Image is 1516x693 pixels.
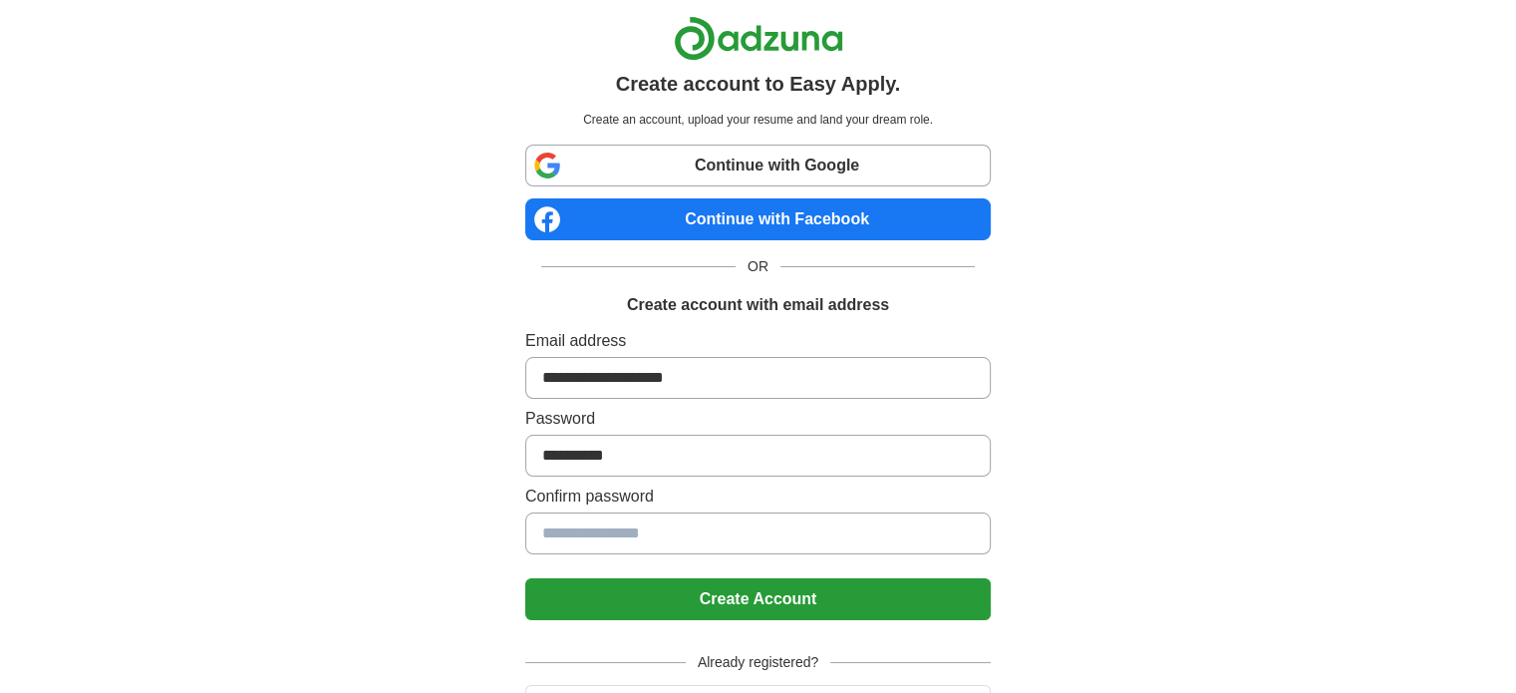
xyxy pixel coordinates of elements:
[736,256,780,277] span: OR
[616,69,901,99] h1: Create account to Easy Apply.
[525,198,991,240] a: Continue with Facebook
[529,111,987,129] p: Create an account, upload your resume and land your dream role.
[674,16,843,61] img: Adzuna logo
[686,652,830,673] span: Already registered?
[525,145,991,186] a: Continue with Google
[525,485,991,509] label: Confirm password
[525,329,991,353] label: Email address
[627,293,889,317] h1: Create account with email address
[525,578,991,620] button: Create Account
[525,407,991,431] label: Password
